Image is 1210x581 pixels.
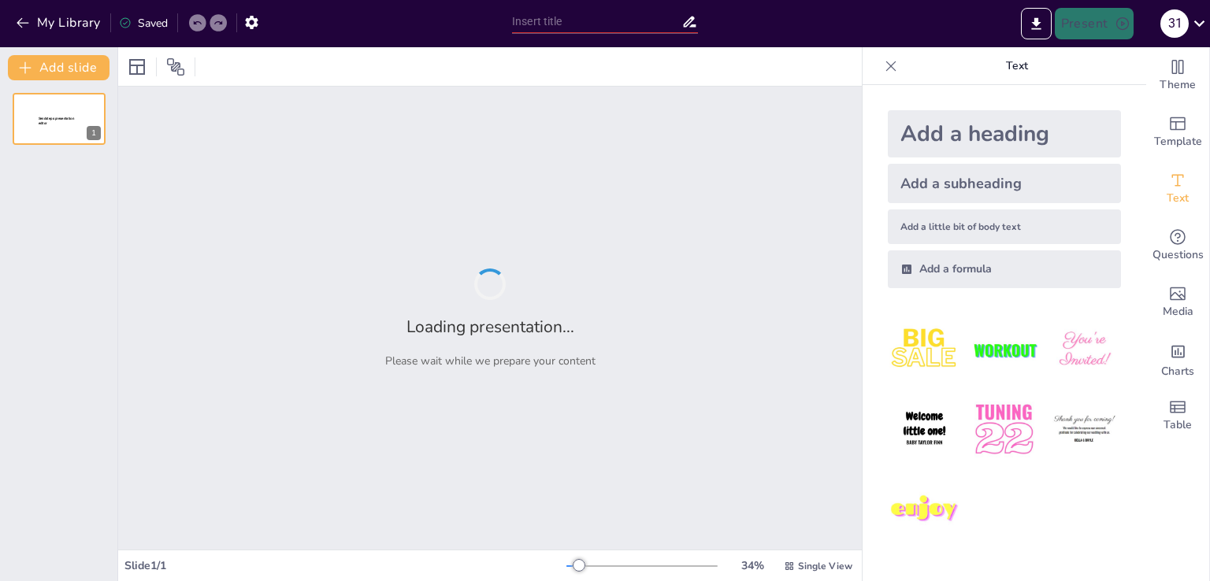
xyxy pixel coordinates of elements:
div: 1 [13,93,106,145]
span: Template [1154,133,1202,150]
img: 4.jpeg [888,393,961,466]
div: Add a little bit of body text [888,209,1121,244]
button: 3 1 [1160,8,1189,39]
button: Present [1055,8,1134,39]
img: 7.jpeg [888,473,961,546]
h2: Loading presentation... [406,316,574,338]
div: Add text boxes [1146,161,1209,217]
span: Position [166,57,185,76]
p: Text [904,47,1130,85]
div: Add a table [1146,387,1209,444]
img: 5.jpeg [967,393,1041,466]
button: My Library [12,10,107,35]
span: Single View [798,560,852,572]
div: Change the overall theme [1146,47,1209,104]
span: Questions [1152,246,1204,264]
div: 34 % [733,558,771,573]
div: Get real-time input from your audience [1146,217,1209,274]
div: Add ready made slides [1146,104,1209,161]
div: Add a subheading [888,164,1121,203]
div: Saved [119,16,168,31]
div: Add a heading [888,110,1121,157]
div: 1 [87,126,101,140]
input: Insert title [512,10,681,33]
button: Add slide [8,55,109,80]
div: Add a formula [888,250,1121,288]
img: 1.jpeg [888,313,961,387]
span: Text [1167,190,1189,207]
span: Theme [1160,76,1196,94]
div: Add charts and graphs [1146,331,1209,387]
span: Media [1163,303,1193,320]
span: Charts [1161,363,1194,380]
button: Export to PowerPoint [1021,8,1052,39]
div: Slide 1 / 1 [124,558,566,573]
img: 3.jpeg [1048,313,1121,387]
span: Sendsteps presentation editor [39,117,74,125]
img: 6.jpeg [1048,393,1121,466]
div: Layout [124,54,150,80]
div: 3 1 [1160,9,1189,38]
img: 2.jpeg [967,313,1041,387]
span: Table [1164,416,1192,434]
div: Add images, graphics, shapes or video [1146,274,1209,331]
p: Please wait while we prepare your content [385,353,596,368]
